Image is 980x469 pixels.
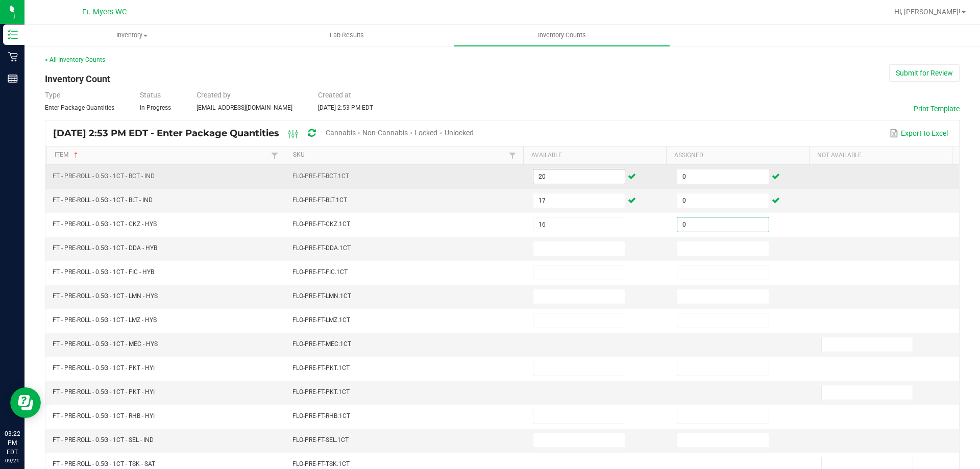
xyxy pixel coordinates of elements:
span: Inventory [25,31,239,40]
span: FT - PRE-ROLL - 0.5G - 1CT - TSK - SAT [53,460,155,467]
a: ItemSortable [55,151,268,159]
span: Created at [318,91,351,99]
span: Unlocked [445,129,474,137]
div: [DATE] 2:53 PM EDT - Enter Package Quantities [53,124,481,143]
span: FT - PRE-ROLL - 0.5G - 1CT - PKT - HYI [53,364,155,372]
span: FT - PRE-ROLL - 0.5G - 1CT - LMN - HYS [53,292,158,300]
span: FLO-PRE-FT-PKT.1CT [292,388,350,396]
span: FLO-PRE-FT-SEL.1CT [292,436,349,443]
span: FT - PRE-ROLL - 0.5G - 1CT - LMZ - HYB [53,316,157,324]
span: FLO-PRE-FT-LMZ.1CT [292,316,350,324]
span: FT - PRE-ROLL - 0.5G - 1CT - PKT - HYI [53,388,155,396]
iframe: Resource center [10,387,41,418]
span: FT - PRE-ROLL - 0.5G - 1CT - MEC - HYS [53,340,158,348]
span: Created by [197,91,231,99]
span: Lab Results [316,31,378,40]
inline-svg: Reports [8,73,18,84]
span: FT - PRE-ROLL - 0.5G - 1CT - SEL - IND [53,436,154,443]
span: FT - PRE-ROLL - 0.5G - 1CT - FIC - HYB [53,268,154,276]
span: Inventory Count [45,73,110,84]
span: Locked [414,129,437,137]
span: FT - PRE-ROLL - 0.5G - 1CT - BLT - IND [53,196,153,204]
span: FLO-PRE-FT-BLT.1CT [292,196,347,204]
th: Assigned [666,146,809,165]
a: Filter [268,149,281,162]
span: FLO-PRE-FT-DDA.1CT [292,244,351,252]
span: Inventory Counts [524,31,600,40]
p: 03:22 PM EDT [5,429,20,457]
span: Status [140,91,161,99]
span: FLO-PRE-FT-FIC.1CT [292,268,348,276]
span: FT - PRE-ROLL - 0.5G - 1CT - RHB - HYI [53,412,155,419]
span: FLO-PRE-FT-CKZ.1CT [292,220,350,228]
span: Sortable [72,151,80,159]
span: Enter Package Quantities [45,104,114,111]
span: FLO-PRE-FT-MEC.1CT [292,340,351,348]
span: FLO-PRE-FT-LMN.1CT [292,292,351,300]
span: FT - PRE-ROLL - 0.5G - 1CT - BCT - IND [53,172,155,180]
button: Submit for Review [889,64,960,82]
button: Print Template [914,104,960,114]
span: FT - PRE-ROLL - 0.5G - 1CT - CKZ - HYB [53,220,157,228]
span: In Progress [140,104,171,111]
span: Ft. Myers WC [82,8,127,16]
span: Type [45,91,60,99]
a: SKUSortable [293,151,506,159]
span: FLO-PRE-FT-RHB.1CT [292,412,350,419]
span: Non-Cannabis [362,129,408,137]
a: Lab Results [239,24,454,46]
a: Filter [506,149,519,162]
span: FLO-PRE-FT-TSK.1CT [292,460,350,467]
span: Cannabis [326,129,356,137]
span: FLO-PRE-FT-PKT.1CT [292,364,350,372]
span: FT - PRE-ROLL - 0.5G - 1CT - DDA - HYB [53,244,157,252]
a: < All Inventory Counts [45,56,105,63]
p: 09/21 [5,457,20,464]
th: Not Available [809,146,952,165]
span: Hi, [PERSON_NAME]! [894,8,961,16]
button: Export to Excel [887,125,950,142]
th: Available [523,146,666,165]
span: [DATE] 2:53 PM EDT [318,104,373,111]
span: FLO-PRE-FT-BCT.1CT [292,172,349,180]
inline-svg: Inventory [8,30,18,40]
inline-svg: Retail [8,52,18,62]
span: [EMAIL_ADDRESS][DOMAIN_NAME] [197,104,292,111]
a: Inventory Counts [454,24,669,46]
a: Inventory [24,24,239,46]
